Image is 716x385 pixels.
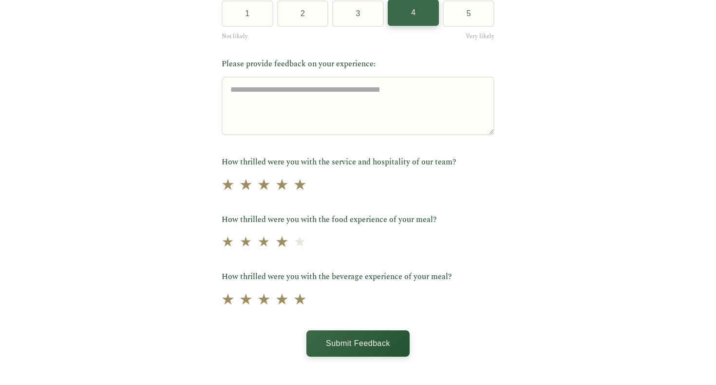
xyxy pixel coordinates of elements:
span: ★ [275,173,289,197]
span: ★ [257,288,271,312]
span: ★ [275,231,289,255]
span: ★ [239,173,253,197]
span: ★ [240,232,252,254]
span: ★ [222,232,234,254]
span: ★ [293,288,307,312]
span: ★ [258,232,270,254]
span: ★ [275,288,289,312]
label: Please provide feedback on your experience: [222,58,494,71]
button: Submit Feedback [306,330,410,357]
button: 1 [222,0,273,27]
button: 5 [443,0,494,27]
label: How thrilled were you with the service and hospitality of our team? [222,156,494,169]
span: Very likely [466,32,494,41]
span: ★ [257,173,271,197]
span: ★ [221,173,235,197]
button: 2 [277,0,329,27]
label: How thrilled were you with the beverage experience of your meal? [222,271,494,284]
span: ★ [221,288,235,312]
span: ★ [293,173,307,197]
label: How thrilled were you with the food experience of your meal? [222,214,494,226]
span: ★ [294,232,306,254]
button: 3 [332,0,384,27]
span: Not likely [222,32,248,41]
span: ★ [239,288,253,312]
